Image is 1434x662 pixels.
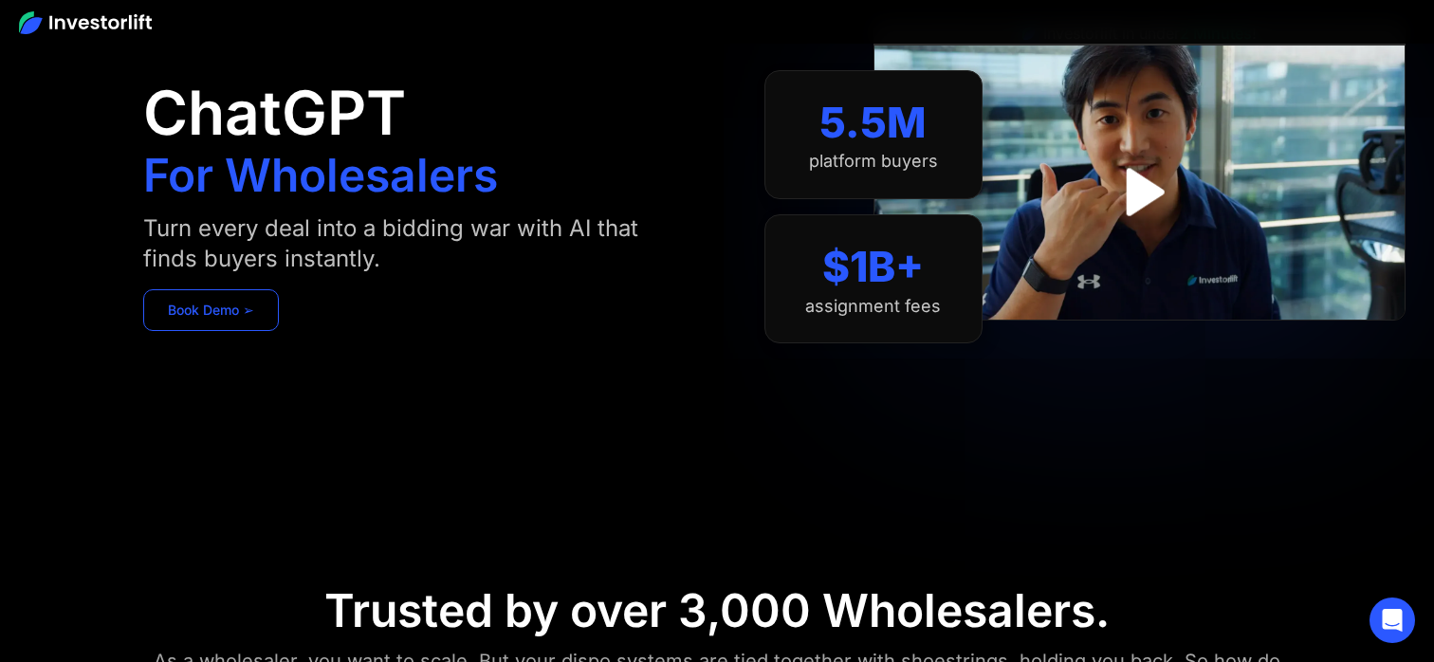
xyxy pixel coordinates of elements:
h1: ChatGPT [143,83,406,143]
a: Book Demo ➢ [143,289,279,331]
div: assignment fees [805,296,941,317]
h1: For Wholesalers [143,153,498,198]
div: Open Intercom Messenger [1370,598,1415,643]
div: 5.5M [819,98,927,148]
a: open lightbox [1097,150,1182,234]
iframe: Customer reviews powered by Trustpilot [997,330,1281,353]
div: platform buyers [809,151,938,172]
div: Trusted by over 3,000 Wholesalers. [324,583,1110,638]
div: Turn every deal into a bidding war with AI that finds buyers instantly. [143,213,659,274]
div: $1B+ [822,242,924,292]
